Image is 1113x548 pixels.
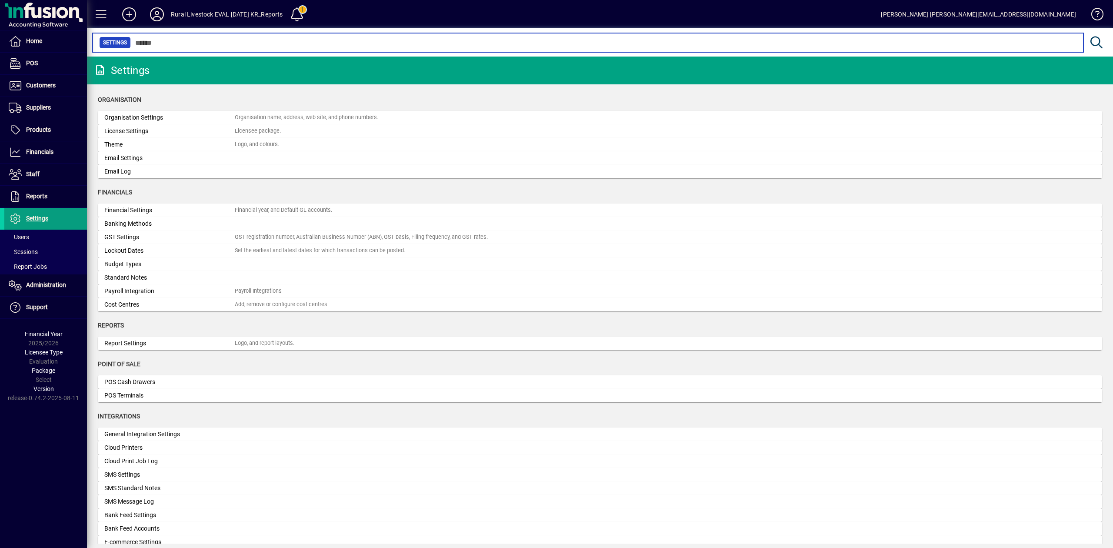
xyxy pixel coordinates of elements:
div: Settings [93,63,150,77]
div: Report Settings [104,339,235,348]
div: E-commerce Settings [104,538,235,547]
div: Lockout Dates [104,246,235,255]
div: SMS Settings [104,470,235,479]
div: Email Log [104,167,235,176]
a: Support [4,297,87,318]
a: Budget Types [98,257,1102,271]
span: Customers [26,82,56,89]
span: Home [26,37,42,44]
div: SMS Standard Notes [104,484,235,493]
a: Knowledge Base [1085,2,1102,30]
a: Email Settings [98,151,1102,165]
a: SMS Settings [98,468,1102,481]
span: POS [26,60,38,67]
a: Users [4,230,87,244]
div: GST Settings [104,233,235,242]
div: Theme [104,140,235,149]
a: Administration [4,274,87,296]
div: Standard Notes [104,273,235,282]
span: Staff [26,170,40,177]
a: Cloud Print Job Log [98,454,1102,468]
a: Sessions [4,244,87,259]
a: Banking Methods [98,217,1102,231]
div: Cloud Print Job Log [104,457,235,466]
div: Financial year, and Default GL accounts. [235,206,332,214]
span: Organisation [98,96,141,103]
a: Report Jobs [4,259,87,274]
span: Products [26,126,51,133]
span: Sessions [9,248,38,255]
div: Add, remove or configure cost centres [235,301,327,309]
span: Financial Year [25,331,63,337]
div: Budget Types [104,260,235,269]
a: General Integration Settings [98,428,1102,441]
div: Set the earliest and latest dates for which transactions can be posted. [235,247,405,255]
div: Organisation name, address, web site, and phone numbers. [235,114,378,122]
a: Suppliers [4,97,87,119]
a: Organisation SettingsOrganisation name, address, web site, and phone numbers. [98,111,1102,124]
div: Bank Feed Accounts [104,524,235,533]
span: Reports [98,322,124,329]
div: POS Cash Drawers [104,378,235,387]
div: Rural Livestock EVAL [DATE] KR_Reports [171,7,283,21]
a: License SettingsLicensee package. [98,124,1102,138]
div: License Settings [104,127,235,136]
div: Payroll Integrations [235,287,282,295]
span: Suppliers [26,104,51,111]
a: GST SettingsGST registration number, Australian Business Number (ABN), GST basis, Filing frequenc... [98,231,1102,244]
div: Organisation Settings [104,113,235,122]
a: Products [4,119,87,141]
div: POS Terminals [104,391,235,400]
span: Financials [26,148,53,155]
a: Bank Feed Settings [98,508,1102,522]
div: GST registration number, Australian Business Number (ABN), GST basis, Filing frequency, and GST r... [235,233,488,241]
span: Settings [103,38,127,47]
a: Email Log [98,165,1102,178]
a: Reports [4,186,87,207]
div: Banking Methods [104,219,235,228]
span: Settings [26,215,48,222]
div: General Integration Settings [104,430,235,439]
div: Bank Feed Settings [104,511,235,520]
span: Support [26,304,48,311]
a: Home [4,30,87,52]
div: Logo, and colours. [235,140,279,149]
a: Staff [4,164,87,185]
button: Profile [143,7,171,22]
a: SMS Standard Notes [98,481,1102,495]
a: Cost CentresAdd, remove or configure cost centres [98,298,1102,311]
span: Package [32,367,55,374]
a: ThemeLogo, and colours. [98,138,1102,151]
a: Payroll IntegrationPayroll Integrations [98,284,1102,298]
div: Cloud Printers [104,443,235,452]
span: Administration [26,281,66,288]
a: SMS Message Log [98,495,1102,508]
a: Standard Notes [98,271,1102,284]
a: Cloud Printers [98,441,1102,454]
div: [PERSON_NAME] [PERSON_NAME][EMAIL_ADDRESS][DOMAIN_NAME] [881,7,1076,21]
div: Financial Settings [104,206,235,215]
span: Reports [26,193,47,200]
a: Report SettingsLogo, and report layouts. [98,337,1102,350]
span: Point of Sale [98,361,140,368]
a: POS [4,53,87,74]
div: Cost Centres [104,300,235,309]
a: Financials [4,141,87,163]
div: Licensee package. [235,127,281,135]
div: Payroll Integration [104,287,235,296]
a: POS Cash Drawers [98,375,1102,389]
span: Users [9,234,29,241]
span: Licensee Type [25,349,63,356]
a: POS Terminals [98,389,1102,402]
button: Add [115,7,143,22]
span: Version [33,385,54,392]
div: Logo, and report layouts. [235,339,294,348]
span: Financials [98,189,132,196]
a: Financial SettingsFinancial year, and Default GL accounts. [98,204,1102,217]
a: Customers [4,75,87,97]
div: SMS Message Log [104,497,235,506]
a: Lockout DatesSet the earliest and latest dates for which transactions can be posted. [98,244,1102,257]
span: Integrations [98,413,140,420]
span: Report Jobs [9,263,47,270]
a: Bank Feed Accounts [98,522,1102,535]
